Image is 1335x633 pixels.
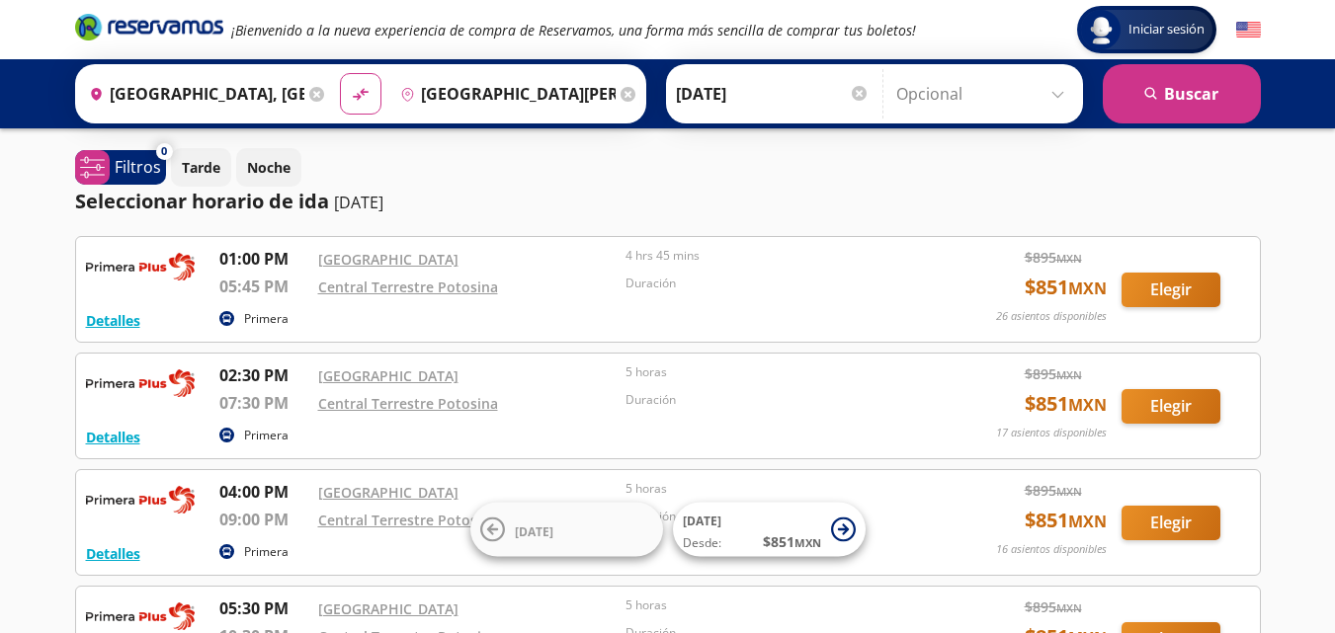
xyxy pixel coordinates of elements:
button: Detalles [86,543,140,564]
button: Tarde [171,148,231,187]
button: Elegir [1122,273,1220,307]
button: Elegir [1122,506,1220,540]
p: 04:00 PM [219,480,308,504]
p: 05:45 PM [219,275,308,298]
span: $ 895 [1025,247,1082,268]
p: 16 asientos disponibles [996,541,1107,558]
a: Central Terrestre Potosina [318,511,498,529]
p: Duración [626,275,924,292]
button: Elegir [1122,389,1220,424]
a: [GEOGRAPHIC_DATA] [318,483,459,502]
p: 5 horas [626,480,924,498]
small: MXN [1056,484,1082,499]
a: Central Terrestre Potosina [318,394,498,413]
button: Detalles [86,427,140,447]
p: 5 horas [626,363,924,381]
img: RESERVAMOS [86,363,195,403]
a: [GEOGRAPHIC_DATA] [318,366,459,385]
small: MXN [1068,277,1107,299]
small: MXN [1068,394,1107,416]
p: Tarde [182,157,220,178]
span: [DATE] [683,513,721,529]
small: MXN [794,535,821,550]
span: $ 851 [1025,389,1107,419]
span: 0 [161,143,167,160]
p: 02:30 PM [219,363,308,387]
span: $ 851 [1025,506,1107,535]
span: [DATE] [515,522,553,539]
span: $ 895 [1025,363,1082,384]
img: RESERVAMOS [86,480,195,519]
p: 5 horas [626,596,924,614]
a: [GEOGRAPHIC_DATA] [318,250,459,269]
button: Noche [236,148,301,187]
button: [DATE] [470,503,663,557]
p: Noche [247,157,291,178]
p: 4 hrs 45 mins [626,247,924,265]
p: Primera [244,427,289,444]
small: MXN [1056,251,1082,266]
span: $ 895 [1025,480,1082,501]
button: Buscar [1103,64,1261,123]
p: Primera [244,543,289,561]
button: 0Filtros [75,150,166,185]
p: Seleccionar horario de ida [75,187,329,216]
button: English [1236,18,1261,42]
button: Detalles [86,310,140,331]
p: Primera [244,310,289,328]
p: 09:00 PM [219,508,308,531]
p: 01:00 PM [219,247,308,271]
input: Buscar Destino [392,69,616,119]
a: Brand Logo [75,12,223,47]
span: Iniciar sesión [1121,20,1212,40]
p: Filtros [115,155,161,179]
p: Duración [626,391,924,409]
p: 26 asientos disponibles [996,308,1107,325]
input: Opcional [896,69,1073,119]
p: 05:30 PM [219,596,308,620]
span: $ 851 [763,531,821,552]
span: $ 851 [1025,273,1107,302]
p: 07:30 PM [219,391,308,415]
p: 17 asientos disponibles [996,425,1107,441]
button: [DATE]Desde:$851MXN [673,503,866,557]
input: Buscar Origen [81,69,304,119]
small: MXN [1056,367,1082,382]
span: $ 895 [1025,596,1082,617]
input: Elegir Fecha [676,69,870,119]
i: Brand Logo [75,12,223,41]
img: RESERVAMOS [86,247,195,286]
span: Desde: [683,534,721,552]
small: MXN [1056,600,1082,615]
a: [GEOGRAPHIC_DATA] [318,599,459,618]
a: Central Terrestre Potosina [318,277,498,296]
em: ¡Bienvenido a la nueva experiencia de compra de Reservamos, una forma más sencilla de comprar tus... [231,21,916,40]
p: [DATE] [334,191,383,214]
small: MXN [1068,511,1107,532]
